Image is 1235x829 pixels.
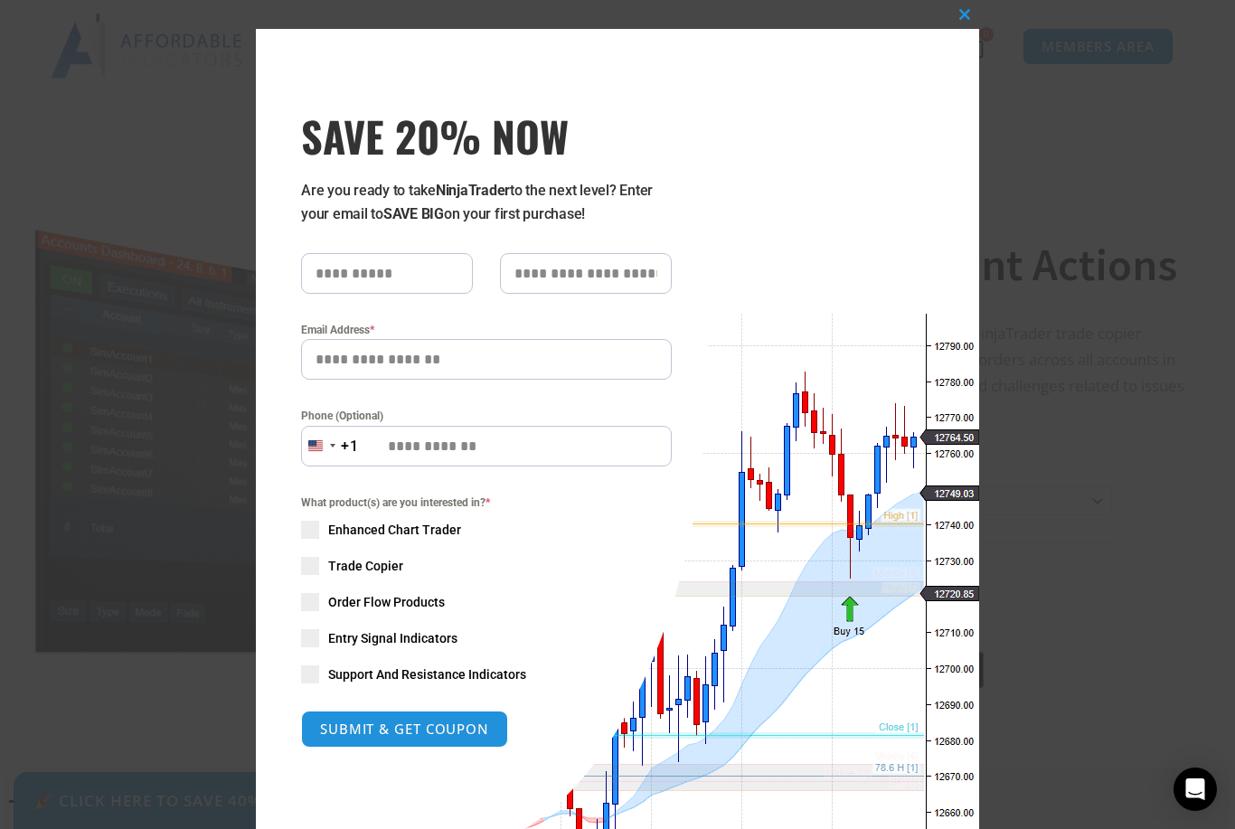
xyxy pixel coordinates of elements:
[301,407,672,425] label: Phone (Optional)
[301,665,672,683] label: Support And Resistance Indicators
[301,557,672,575] label: Trade Copier
[436,182,510,199] strong: NinjaTrader
[328,557,403,575] span: Trade Copier
[328,665,526,683] span: Support And Resistance Indicators
[328,593,445,611] span: Order Flow Products
[301,629,672,647] label: Entry Signal Indicators
[301,110,672,161] span: SAVE 20% NOW
[301,321,672,339] label: Email Address
[301,593,672,611] label: Order Flow Products
[301,494,672,512] span: What product(s) are you interested in?
[301,179,672,226] p: Are you ready to take to the next level? Enter your email to on your first purchase!
[328,521,461,539] span: Enhanced Chart Trader
[341,435,359,458] div: +1
[328,629,457,647] span: Entry Signal Indicators
[383,205,444,222] strong: SAVE BIG
[301,426,359,466] button: Selected country
[1174,768,1217,811] div: Open Intercom Messenger
[301,521,672,539] label: Enhanced Chart Trader
[301,711,508,748] button: SUBMIT & GET COUPON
